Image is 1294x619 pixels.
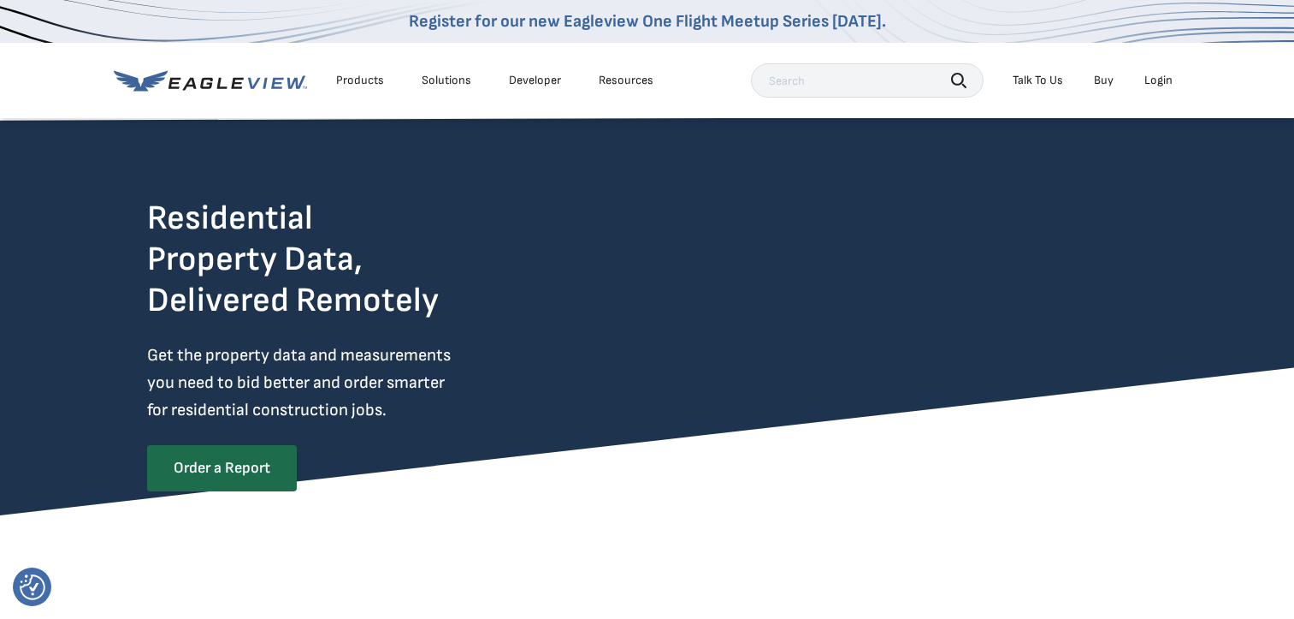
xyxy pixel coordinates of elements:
[751,63,984,98] input: Search
[147,445,297,491] a: Order a Report
[422,73,471,88] div: Solutions
[1013,73,1063,88] div: Talk To Us
[20,574,45,600] button: Consent Preferences
[509,73,561,88] a: Developer
[147,342,522,424] p: Get the property data and measurements you need to bid better and order smarter for residential c...
[147,198,439,321] h2: Residential Property Data, Delivered Remotely
[336,73,384,88] div: Products
[1144,73,1173,88] div: Login
[1094,73,1114,88] a: Buy
[599,73,653,88] div: Resources
[409,11,886,32] a: Register for our new Eagleview One Flight Meetup Series [DATE].
[20,574,45,600] img: Revisit consent button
